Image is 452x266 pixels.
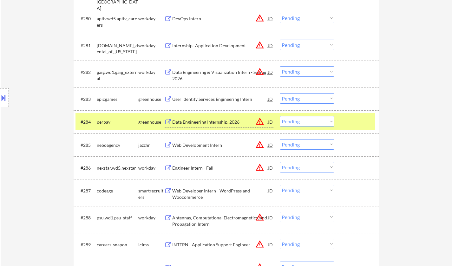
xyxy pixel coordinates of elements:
[138,69,164,75] div: workday
[172,119,268,125] div: Data Engineering Internship, 2026
[172,242,268,248] div: INTERN - Application Support Engineer
[267,185,274,196] div: JD
[138,188,164,200] div: smartrecruiters
[97,242,138,248] div: careers-snapon
[97,165,138,171] div: nexstar.wd5.nexstar
[267,93,274,105] div: JD
[255,67,264,76] button: warning_amber
[255,163,264,172] button: warning_amber
[255,213,264,222] button: warning_amber
[97,96,138,102] div: epicgames
[81,16,92,22] div: #280
[255,41,264,49] button: warning_amber
[97,215,138,221] div: psu.wd1.psu_staff
[267,162,274,173] div: JD
[97,69,138,81] div: gaig.wd1.gaig_external
[138,16,164,22] div: workday
[81,215,92,221] div: #288
[255,140,264,149] button: warning_amber
[138,242,164,248] div: icims
[172,188,268,200] div: Web Developer Intern - WordPress and Woocommerce
[267,66,274,78] div: JD
[172,215,268,227] div: Antennas, Computational Electromagnetics, and Propagation Intern
[267,239,274,250] div: JD
[97,16,138,28] div: aptiv.wd5.aptiv_careers
[255,117,264,126] button: warning_amber
[267,116,274,127] div: JD
[172,16,268,22] div: DevOps Intern
[97,119,138,125] div: perpay
[138,119,164,125] div: greenhouse
[255,240,264,249] button: warning_amber
[97,188,138,194] div: codeage
[138,142,164,148] div: jazzhr
[138,215,164,221] div: workday
[267,13,274,24] div: JD
[267,40,274,51] div: JD
[81,242,92,248] div: #289
[138,165,164,171] div: workday
[138,42,164,49] div: workday
[97,142,138,148] div: neboagency
[172,69,268,81] div: Data Engineering & Visualization Intern - Spring 2026
[172,96,268,102] div: User Identity Services Engineering Intern
[81,165,92,171] div: #286
[138,96,164,102] div: greenhouse
[267,212,274,223] div: JD
[172,142,268,148] div: Web Development Intern
[255,14,264,23] button: warning_amber
[172,165,268,171] div: Engineer Intern - Fall
[172,42,268,49] div: Internship- Application Development
[81,188,92,194] div: #287
[267,139,274,151] div: JD
[97,42,138,55] div: [DOMAIN_NAME]_dental_of_[US_STATE]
